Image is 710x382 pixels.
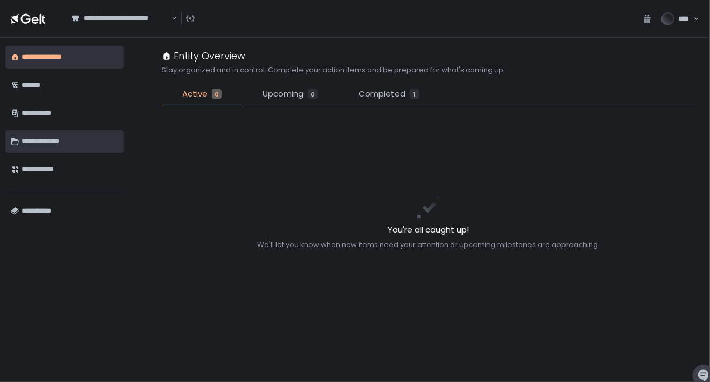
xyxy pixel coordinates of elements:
h2: You're all caught up! [257,224,599,236]
div: Entity Overview [162,49,245,63]
div: 0 [212,89,222,99]
span: Completed [359,88,405,100]
span: Upcoming [263,88,304,100]
input: Search for option [72,23,170,34]
span: Active [182,88,208,100]
div: 0 [308,89,318,99]
h2: Stay organized and in control. Complete your action items and be prepared for what's coming up. [162,65,505,75]
div: Search for option [65,8,177,30]
div: We'll let you know when new items need your attention or upcoming milestones are approaching. [257,240,599,250]
div: 1 [410,89,419,99]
